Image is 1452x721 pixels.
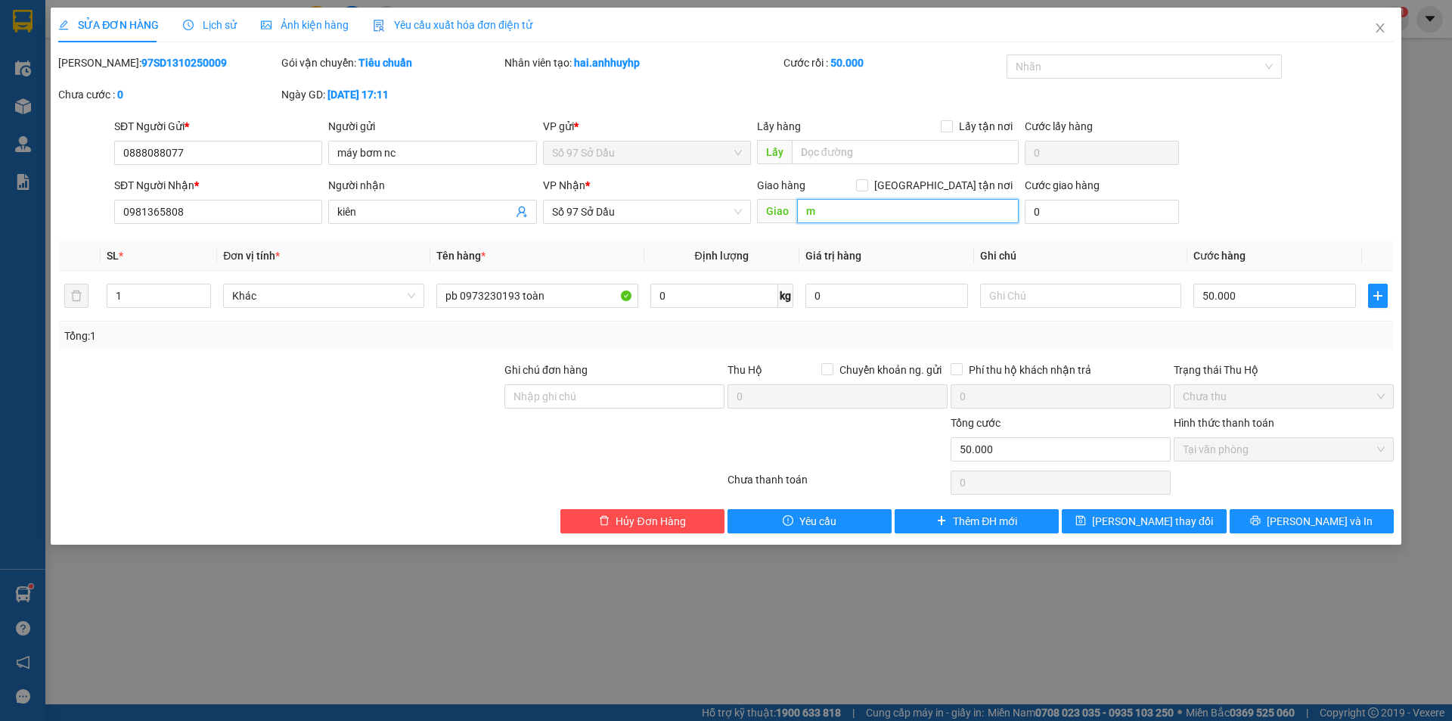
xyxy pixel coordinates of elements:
[951,417,1001,429] span: Tổng cước
[58,54,278,71] div: [PERSON_NAME]:
[261,20,271,30] span: picture
[183,20,194,30] span: clock-circle
[1374,22,1386,34] span: close
[805,250,861,262] span: Giá trị hàng
[783,54,1004,71] div: Cước rồi :
[114,118,322,135] div: SĐT Người Gửi
[953,513,1017,530] span: Thêm ĐH mới
[281,86,501,103] div: Ngày GD:
[1174,362,1394,378] div: Trạng thái Thu Hộ
[373,20,385,32] img: icon
[1183,385,1385,408] span: Chưa thu
[1193,250,1246,262] span: Cước hàng
[141,57,227,69] b: 97SD1310250009
[58,19,159,31] span: SỬA ĐƠN HÀNG
[1025,200,1179,224] input: Cước giao hàng
[1025,179,1100,191] label: Cước giao hàng
[980,284,1181,308] input: Ghi Chú
[328,118,536,135] div: Người gửi
[58,86,278,103] div: Chưa cước :
[543,118,751,135] div: VP gửi
[358,57,412,69] b: Tiêu chuẩn
[757,140,792,164] span: Lấy
[107,250,119,262] span: SL
[327,89,389,101] b: [DATE] 17:11
[1267,513,1373,530] span: [PERSON_NAME] và In
[974,241,1187,271] th: Ghi chú
[373,19,532,31] span: Yêu cầu xuất hóa đơn điện tử
[728,509,892,533] button: exclamation-circleYêu cầu
[436,250,486,262] span: Tên hàng
[797,199,1019,223] input: Dọc đường
[543,179,585,191] span: VP Nhận
[963,362,1097,378] span: Phí thu hộ khách nhận trả
[1359,8,1401,50] button: Close
[757,199,797,223] span: Giao
[1174,417,1274,429] label: Hình thức thanh toán
[599,515,610,527] span: delete
[85,65,216,119] span: Chuyển phát nhanh: [GEOGRAPHIC_DATA] - [GEOGRAPHIC_DATA]
[504,384,724,409] input: Ghi chú đơn hàng
[1092,513,1213,530] span: [PERSON_NAME] thay đổi
[1230,509,1394,533] button: printer[PERSON_NAME] và In
[117,89,123,101] b: 0
[328,177,536,194] div: Người nhận
[936,515,947,527] span: plus
[1250,515,1261,527] span: printer
[830,57,864,69] b: 50.000
[1075,515,1086,527] span: save
[516,206,528,218] span: user-add
[728,364,762,376] span: Thu Hộ
[895,509,1059,533] button: plusThêm ĐH mới
[436,284,638,308] input: VD: Bàn, Ghế
[1025,120,1093,132] label: Cước lấy hàng
[281,54,501,71] div: Gói vận chuyển:
[778,284,793,308] span: kg
[616,513,685,530] span: Hủy Đơn Hàng
[504,54,780,71] div: Nhân viên tạo:
[868,177,1019,194] span: [GEOGRAPHIC_DATA] tận nơi
[223,250,280,262] span: Đơn vị tính
[1368,284,1388,308] button: plus
[799,513,836,530] span: Yêu cầu
[757,179,805,191] span: Giao hàng
[953,118,1019,135] span: Lấy tận nơi
[695,250,749,262] span: Định lượng
[232,284,415,307] span: Khác
[1183,438,1385,461] span: Tại văn phòng
[574,57,640,69] b: hai.anhhuyhp
[833,362,948,378] span: Chuyển khoản ng. gửi
[94,12,207,61] strong: CHUYỂN PHÁT NHANH VIP ANH HUY
[560,509,724,533] button: deleteHủy Đơn Hàng
[1369,290,1387,302] span: plus
[1062,509,1226,533] button: save[PERSON_NAME] thay đổi
[261,19,349,31] span: Ảnh kiện hàng
[1025,141,1179,165] input: Cước lấy hàng
[757,120,801,132] span: Lấy hàng
[726,471,949,498] div: Chưa thanh toán
[114,177,322,194] div: SĐT Người Nhận
[64,284,88,308] button: delete
[552,200,742,223] span: Số 97 Sở Dầu
[504,364,588,376] label: Ghi chú đơn hàng
[783,515,793,527] span: exclamation-circle
[7,60,84,137] img: logo
[552,141,742,164] span: Số 97 Sở Dầu
[792,140,1019,164] input: Dọc đường
[64,328,560,344] div: Tổng: 1
[183,19,237,31] span: Lịch sử
[58,20,69,30] span: edit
